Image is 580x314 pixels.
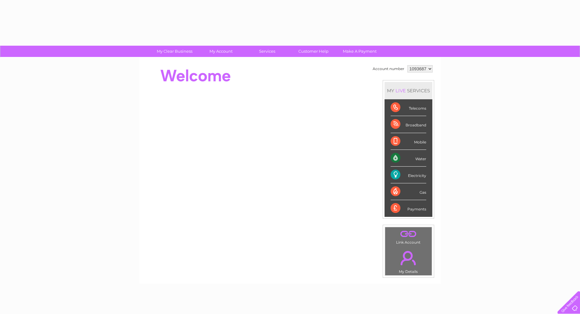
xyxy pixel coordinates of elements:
td: My Details [385,246,432,276]
div: Mobile [391,133,426,150]
a: Customer Help [288,46,339,57]
div: Electricity [391,167,426,183]
div: Broadband [391,116,426,133]
div: MY SERVICES [385,82,432,99]
a: My Clear Business [149,46,200,57]
td: Link Account [385,227,432,246]
a: . [387,229,430,239]
div: Gas [391,183,426,200]
div: Telecoms [391,99,426,116]
a: Services [242,46,292,57]
td: Account number [371,64,406,74]
a: My Account [196,46,246,57]
a: Make A Payment [335,46,385,57]
div: LIVE [394,88,407,93]
div: Water [391,150,426,167]
div: Payments [391,200,426,217]
a: . [387,247,430,269]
